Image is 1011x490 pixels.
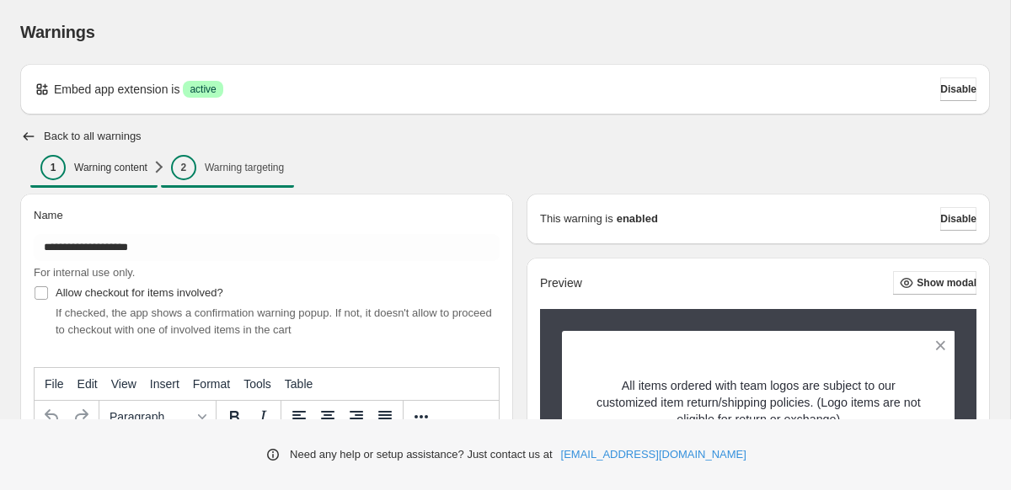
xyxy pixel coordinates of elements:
[540,276,582,290] h2: Preview
[205,161,284,174] p: Warning targeting
[940,77,976,101] button: Disable
[171,155,196,180] div: 2
[940,83,976,96] span: Disable
[150,377,179,391] span: Insert
[940,207,976,231] button: Disable
[110,410,192,423] span: Paragraph
[591,377,926,428] p: All items ordered with team logos are subject to our customized item return/shipping policies. (L...
[56,306,492,336] span: If checked, the app shows a confirmation warning popup. If not, it doesn't allow to proceed to ch...
[561,446,746,463] a: [EMAIL_ADDRESS][DOMAIN_NAME]
[285,377,313,391] span: Table
[44,130,142,143] h2: Back to all warnings
[111,377,136,391] span: View
[540,210,613,227] p: This warning is
[220,402,249,431] button: Bold
[893,271,976,295] button: Show modal
[67,402,95,431] button: Redo
[249,402,277,431] button: Italic
[78,377,98,391] span: Edit
[243,377,271,391] span: Tools
[7,13,457,45] body: Rich Text Area. Press ALT-0 for help.
[34,266,135,279] span: For internal use only.
[45,377,64,391] span: File
[190,83,216,96] span: active
[40,155,66,180] div: 1
[285,402,313,431] button: Align left
[20,23,95,41] span: Warnings
[313,402,342,431] button: Align center
[56,286,223,299] span: Allow checkout for items involved?
[342,402,371,431] button: Align right
[74,161,147,174] p: Warning content
[103,402,212,431] button: Formats
[617,210,658,227] strong: enabled
[38,402,67,431] button: Undo
[371,402,399,431] button: Justify
[940,212,976,226] span: Disable
[917,276,976,290] span: Show modal
[407,402,436,431] button: More...
[34,209,63,221] span: Name
[54,81,179,98] p: Embed app extension is
[193,377,230,391] span: Format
